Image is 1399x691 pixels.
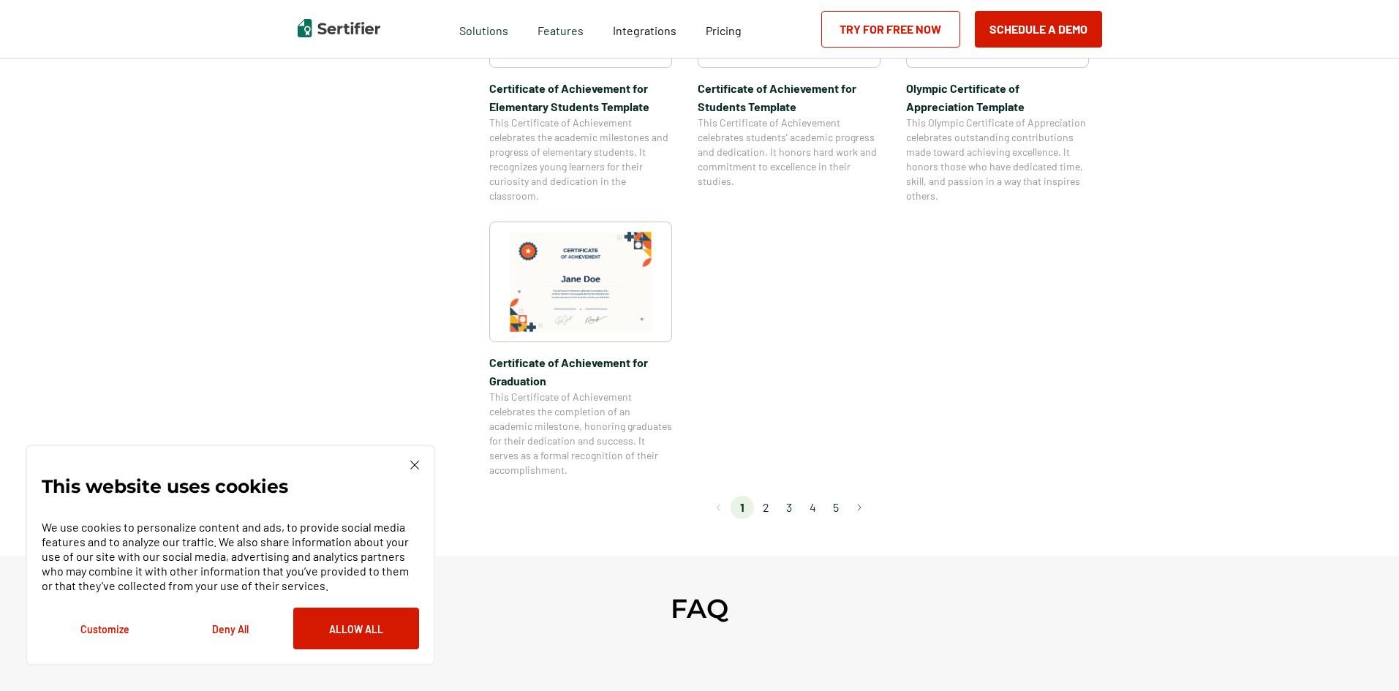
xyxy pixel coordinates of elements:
[706,20,742,38] a: Pricing
[698,116,880,189] span: This Certificate of Achievement celebrates students’ academic progress and dedication. It honors ...
[906,79,1089,116] span: Olympic Certificate of Appreciation​ Template
[777,496,801,519] li: page 3
[1326,621,1399,691] iframe: Chat Widget
[459,20,508,38] span: Solutions
[489,390,672,477] span: This Certificate of Achievement celebrates the completion of an academic milestone, honoring grad...
[801,496,824,519] li: page 4
[298,19,380,37] img: Sertifier | Digital Credentialing Platform
[671,592,728,624] h2: FAQ
[613,20,676,38] a: Integrations
[698,79,880,116] span: Certificate of Achievement for Students Template
[848,496,871,519] button: Go to next page
[489,116,672,203] span: This Certificate of Achievement celebrates the academic milestones and progress of elementary stu...
[42,520,419,593] p: We use cookies to personalize content and ads, to provide social media features and to analyze ou...
[613,23,676,37] span: Integrations
[706,23,742,37] span: Pricing
[824,496,848,519] li: page 5
[293,608,419,649] button: Allow All
[754,496,777,519] li: page 2
[975,11,1102,48] button: Schedule a Demo
[821,11,960,48] a: Try for Free Now
[906,116,1089,203] span: This Olympic Certificate of Appreciation celebrates outstanding contributions made toward achievi...
[731,496,754,519] li: page 1
[510,232,652,332] img: Certificate of Achievement for Graduation
[489,79,672,116] span: Certificate of Achievement for Elementary Students Template
[489,222,672,477] a: Certificate of Achievement for GraduationCertificate of Achievement for GraduationThis Certificat...
[538,20,584,38] span: Features
[167,608,293,649] button: Deny All
[42,608,167,649] button: Customize
[410,461,419,469] img: Cookie Popup Close
[42,479,288,494] p: This website uses cookies
[489,353,672,390] span: Certificate of Achievement for Graduation
[707,496,731,519] button: Go to previous page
